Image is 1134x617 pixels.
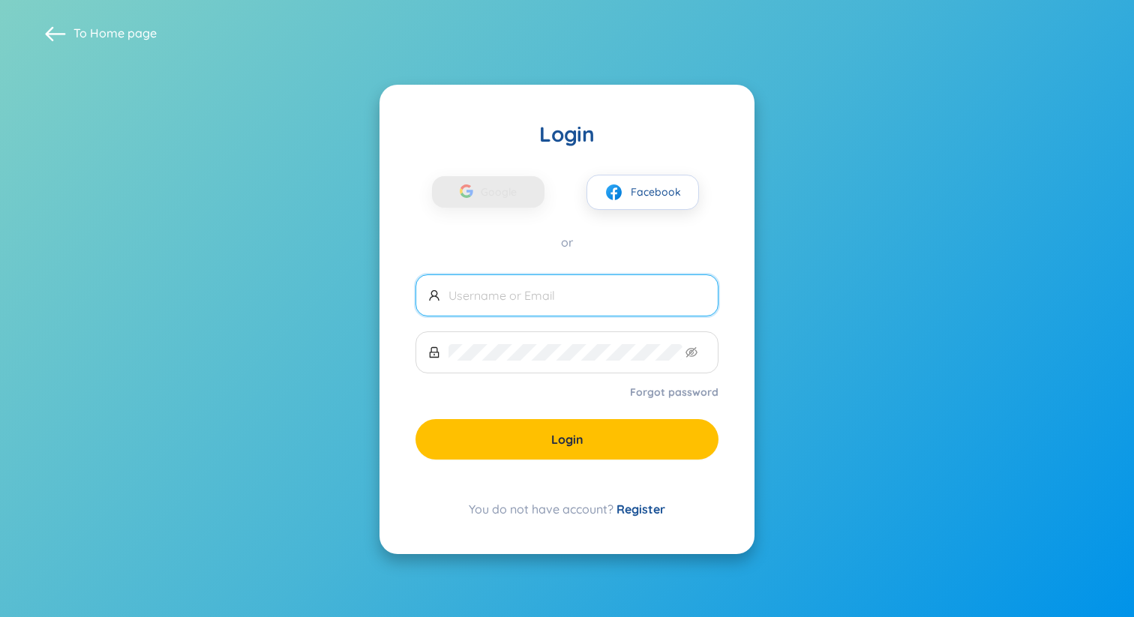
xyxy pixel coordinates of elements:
span: eye-invisible [685,346,697,358]
div: Login [415,121,718,148]
span: lock [428,346,440,358]
button: facebookFacebook [586,175,699,210]
span: Login [551,431,583,448]
input: Username or Email [448,287,706,304]
span: user [428,289,440,301]
span: Google [481,176,524,208]
a: Forgot password [630,385,718,400]
img: facebook [604,183,623,202]
span: Facebook [631,184,681,200]
button: Google [432,176,544,208]
button: Login [415,419,718,460]
a: Register [616,502,665,517]
a: Home page [90,25,157,40]
div: You do not have account? [415,500,718,518]
div: or [415,234,718,250]
span: To [73,25,157,41]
